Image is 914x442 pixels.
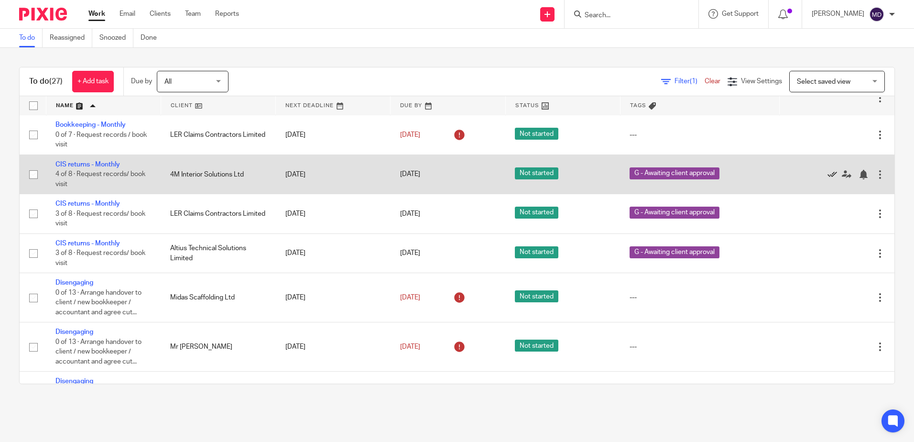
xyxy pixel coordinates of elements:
[276,322,391,372] td: [DATE]
[55,200,120,207] a: CIS returns - Monthly
[827,169,842,179] a: Mark as done
[161,372,275,421] td: [PERSON_NAME] Wines BV
[161,194,275,233] td: LER Claims Contractors Limited
[161,115,275,155] td: LER Claims Contractors Limited
[400,210,420,217] span: [DATE]
[869,7,884,22] img: svg%3E
[515,207,558,219] span: Not started
[19,29,43,47] a: To do
[55,289,141,316] span: 0 of 13 · Arrange handover to client / new bookkeeper / accountant and agree cut...
[515,167,558,179] span: Not started
[55,279,93,286] a: Disengaging
[276,273,391,322] td: [DATE]
[515,290,558,302] span: Not started
[276,233,391,273] td: [DATE]
[675,78,705,85] span: Filter
[630,167,719,179] span: G - Awaiting client approval
[50,29,92,47] a: Reassigned
[19,8,67,21] img: Pixie
[150,9,171,19] a: Clients
[690,78,697,85] span: (1)
[630,246,719,258] span: G - Awaiting client approval
[515,340,558,352] span: Not started
[72,71,114,92] a: + Add task
[722,11,759,17] span: Get Support
[55,122,126,128] a: Bookkeeping - Monthly
[705,78,720,85] a: Clear
[515,128,558,140] span: Not started
[161,322,275,372] td: Mr [PERSON_NAME]
[141,29,164,47] a: Done
[276,155,391,194] td: [DATE]
[215,9,239,19] a: Reports
[55,250,145,266] span: 3 of 8 · Request records/ book visit
[99,29,133,47] a: Snoozed
[630,130,770,140] div: ---
[161,233,275,273] td: Altius Technical Solutions Limited
[630,207,719,219] span: G - Awaiting client approval
[797,78,850,85] span: Select saved view
[630,293,770,302] div: ---
[515,246,558,258] span: Not started
[400,294,420,301] span: [DATE]
[630,103,646,108] span: Tags
[161,155,275,194] td: 4M Interior Solutions Ltd
[584,11,670,20] input: Search
[88,9,105,19] a: Work
[276,115,391,155] td: [DATE]
[185,9,201,19] a: Team
[55,339,141,365] span: 0 of 13 · Arrange handover to client / new bookkeeper / accountant and agree cut...
[120,9,135,19] a: Email
[400,132,420,138] span: [DATE]
[49,77,63,85] span: (27)
[55,240,120,247] a: CIS returns - Monthly
[276,372,391,421] td: [DATE]
[55,210,145,227] span: 3 of 8 · Request records/ book visit
[741,78,782,85] span: View Settings
[55,161,120,168] a: CIS returns - Monthly
[400,171,420,178] span: [DATE]
[812,9,864,19] p: [PERSON_NAME]
[276,194,391,233] td: [DATE]
[55,171,145,188] span: 4 of 8 · Request records/ book visit
[55,378,93,385] a: Disengaging
[164,78,172,85] span: All
[55,132,147,148] span: 0 of 7 · Request records / book visit
[55,329,93,335] a: Disengaging
[400,250,420,257] span: [DATE]
[131,77,152,86] p: Due by
[630,342,770,352] div: ---
[29,77,63,87] h1: To do
[400,343,420,350] span: [DATE]
[161,273,275,322] td: Midas Scaffolding Ltd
